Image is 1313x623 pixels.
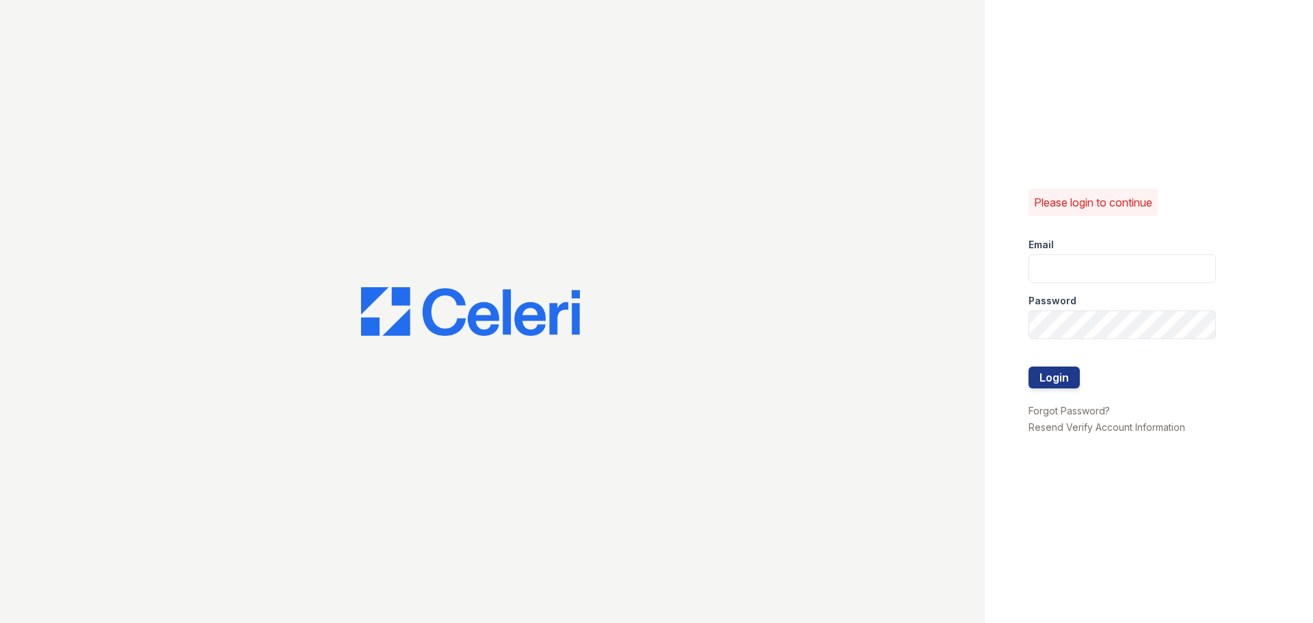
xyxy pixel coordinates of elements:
label: Email [1029,238,1054,252]
label: Password [1029,294,1076,308]
a: Resend Verify Account Information [1029,421,1185,433]
img: CE_Logo_Blue-a8612792a0a2168367f1c8372b55b34899dd931a85d93a1a3d3e32e68fde9ad4.png [361,287,580,336]
button: Login [1029,367,1080,388]
p: Please login to continue [1034,194,1152,211]
a: Forgot Password? [1029,405,1110,416]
